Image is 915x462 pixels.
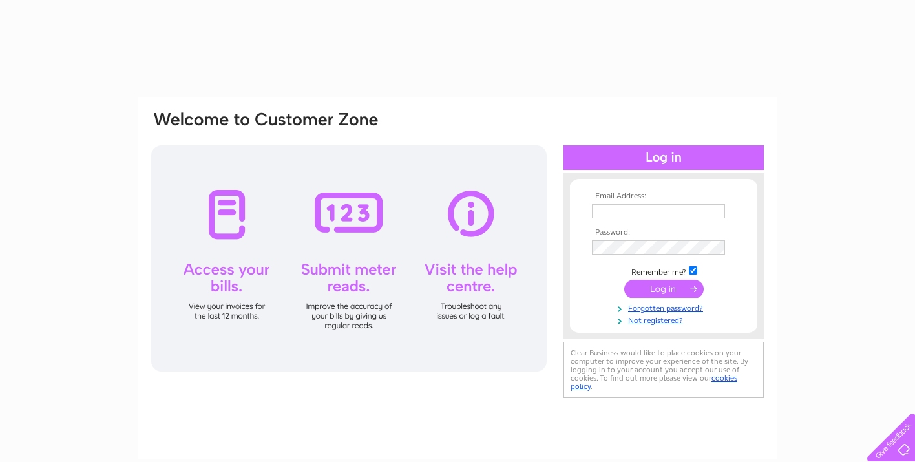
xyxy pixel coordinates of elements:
a: Forgotten password? [592,301,739,313]
th: Email Address: [589,192,739,201]
th: Password: [589,228,739,237]
div: Clear Business would like to place cookies on your computer to improve your experience of the sit... [563,342,764,398]
input: Submit [624,280,704,298]
a: Not registered? [592,313,739,326]
td: Remember me? [589,264,739,277]
a: cookies policy [571,373,737,391]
